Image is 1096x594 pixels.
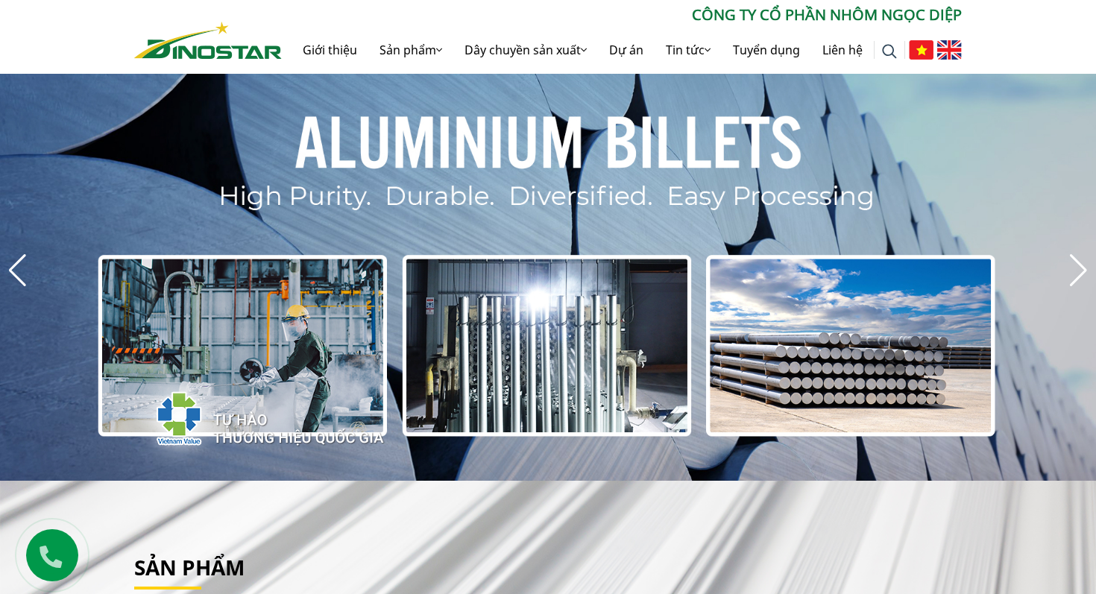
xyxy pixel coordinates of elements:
[134,22,282,59] img: Nhôm Dinostar
[453,26,598,74] a: Dây chuyền sản xuất
[112,364,386,466] img: thqg
[722,26,811,74] a: Tuyển dụng
[655,26,722,74] a: Tin tức
[134,19,282,58] a: Nhôm Dinostar
[909,40,933,60] img: Tiếng Việt
[598,26,655,74] a: Dự án
[937,40,962,60] img: English
[134,553,245,581] a: Sản phẩm
[1068,254,1089,287] div: Next slide
[811,26,874,74] a: Liên hệ
[882,44,897,59] img: search
[282,4,962,26] p: CÔNG TY CỔ PHẦN NHÔM NGỌC DIỆP
[292,26,368,74] a: Giới thiệu
[7,254,28,287] div: Previous slide
[368,26,453,74] a: Sản phẩm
